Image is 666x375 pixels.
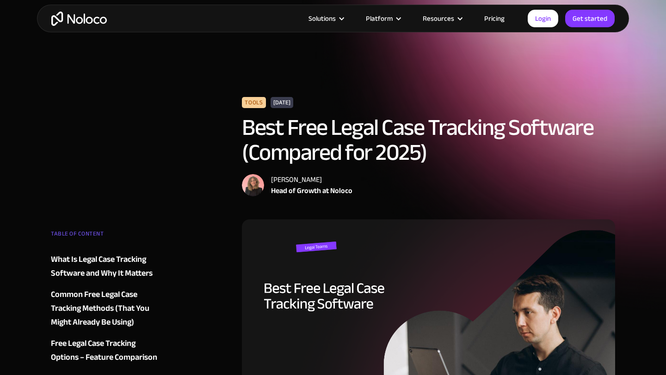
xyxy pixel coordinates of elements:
a: Pricing [473,12,516,24]
a: Get started [565,10,615,27]
div: Tools [242,97,265,108]
a: Common Free Legal Case Tracking Methods (That You Might Already Be Using) [51,288,163,329]
div: Platform [366,12,393,24]
div: Platform [354,12,411,24]
div: Solutions [308,12,336,24]
a: Free Legal Case Tracking Options – Feature Comparison [51,337,163,364]
div: Resources [423,12,454,24]
div: TABLE OF CONTENT [51,227,163,245]
div: Resources [411,12,473,24]
div: Head of Growth at Noloco [271,185,352,196]
a: Login [528,10,558,27]
div: Solutions [297,12,354,24]
div: [PERSON_NAME] [271,174,352,185]
a: home [51,12,107,26]
a: What Is Legal Case Tracking Software and Why It Matters [51,253,163,280]
div: [DATE] [271,97,293,108]
h1: Best Free Legal Case Tracking Software (Compared for 2025) [242,115,615,165]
